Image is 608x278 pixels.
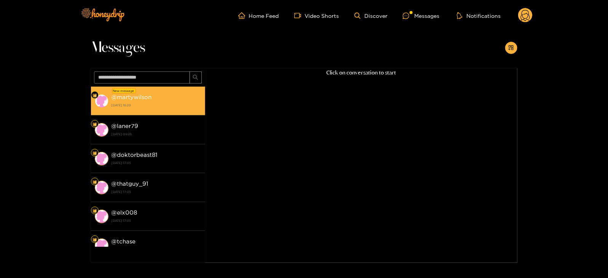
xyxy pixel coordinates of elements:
strong: @ tchase [112,238,136,245]
img: conversation [95,181,109,194]
img: Fan Level [93,237,97,242]
a: Discover [354,13,388,19]
strong: [DATE] 16:20 [112,102,201,109]
img: Fan Level [93,208,97,213]
p: Click on conversation to start [205,68,517,77]
strong: [DATE] 17:05 [112,160,201,166]
span: Messages [91,39,145,57]
div: Messages [403,11,439,20]
span: video-camera [294,12,305,19]
img: conversation [95,152,109,166]
img: conversation [95,123,109,137]
span: appstore-add [508,45,514,51]
img: conversation [95,239,109,252]
img: Fan Level [93,151,97,155]
img: Fan Level [93,122,97,126]
strong: [DATE] 17:05 [112,246,201,253]
strong: @ thatguy_91 [112,180,148,187]
strong: @ laner79 [112,123,139,129]
strong: [DATE] 09:26 [112,131,201,137]
button: Notifications [455,12,503,19]
span: search [193,74,198,81]
strong: @ doktorbeast81 [112,152,158,158]
img: conversation [95,210,109,223]
span: home [238,12,249,19]
strong: [DATE] 17:05 [112,188,201,195]
button: search [190,71,202,84]
button: appstore-add [505,42,517,54]
div: New message [112,88,136,93]
a: Home Feed [238,12,279,19]
img: conversation [95,94,109,108]
strong: @ elx008 [112,209,137,216]
strong: @ martywilson [112,94,152,100]
img: Fan Level [93,93,97,98]
a: Video Shorts [294,12,339,19]
strong: [DATE] 17:05 [112,217,201,224]
img: Fan Level [93,180,97,184]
